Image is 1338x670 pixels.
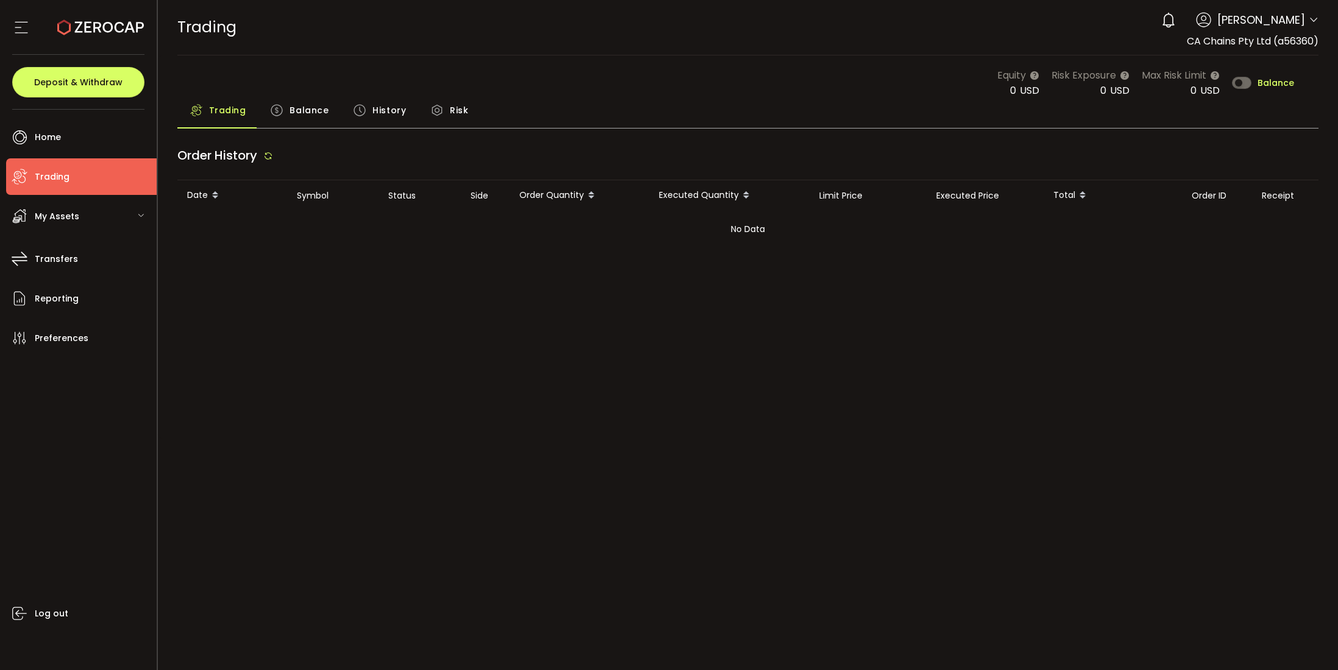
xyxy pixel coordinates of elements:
[1010,83,1016,97] span: 0
[35,330,88,347] span: Preferences
[1110,83,1130,97] span: USD
[290,98,329,122] span: Balance
[1252,189,1319,203] div: Receipt
[35,168,69,186] span: Trading
[177,16,237,38] span: Trading
[35,605,68,622] span: Log out
[997,68,1026,83] span: Equity
[1142,68,1206,83] span: Max Risk Limit
[372,98,406,122] span: History
[1190,83,1197,97] span: 0
[461,189,510,203] div: Side
[1182,189,1252,203] div: Order ID
[1217,12,1305,28] span: [PERSON_NAME]
[35,290,79,308] span: Reporting
[35,208,79,225] span: My Assets
[177,147,257,164] span: Order History
[1044,185,1182,206] div: Total
[1200,83,1220,97] span: USD
[1100,83,1106,97] span: 0
[35,250,78,268] span: Transfers
[177,185,287,206] div: Date
[810,189,927,203] div: Limit Price
[450,98,468,122] span: Risk
[34,78,123,86] span: Deposit & Withdraw
[177,211,1319,247] div: No Data
[12,67,144,97] button: Deposit & Withdraw
[1052,68,1116,83] span: Risk Exposure
[287,189,379,203] div: Symbol
[649,185,810,206] div: Executed Quantity
[35,129,61,146] span: Home
[1020,83,1039,97] span: USD
[510,185,649,206] div: Order Quantity
[209,98,246,122] span: Trading
[927,189,1044,203] div: Executed Price
[1187,34,1318,48] span: CA Chains Pty Ltd (a56360)
[379,189,461,203] div: Status
[1258,79,1294,87] span: Balance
